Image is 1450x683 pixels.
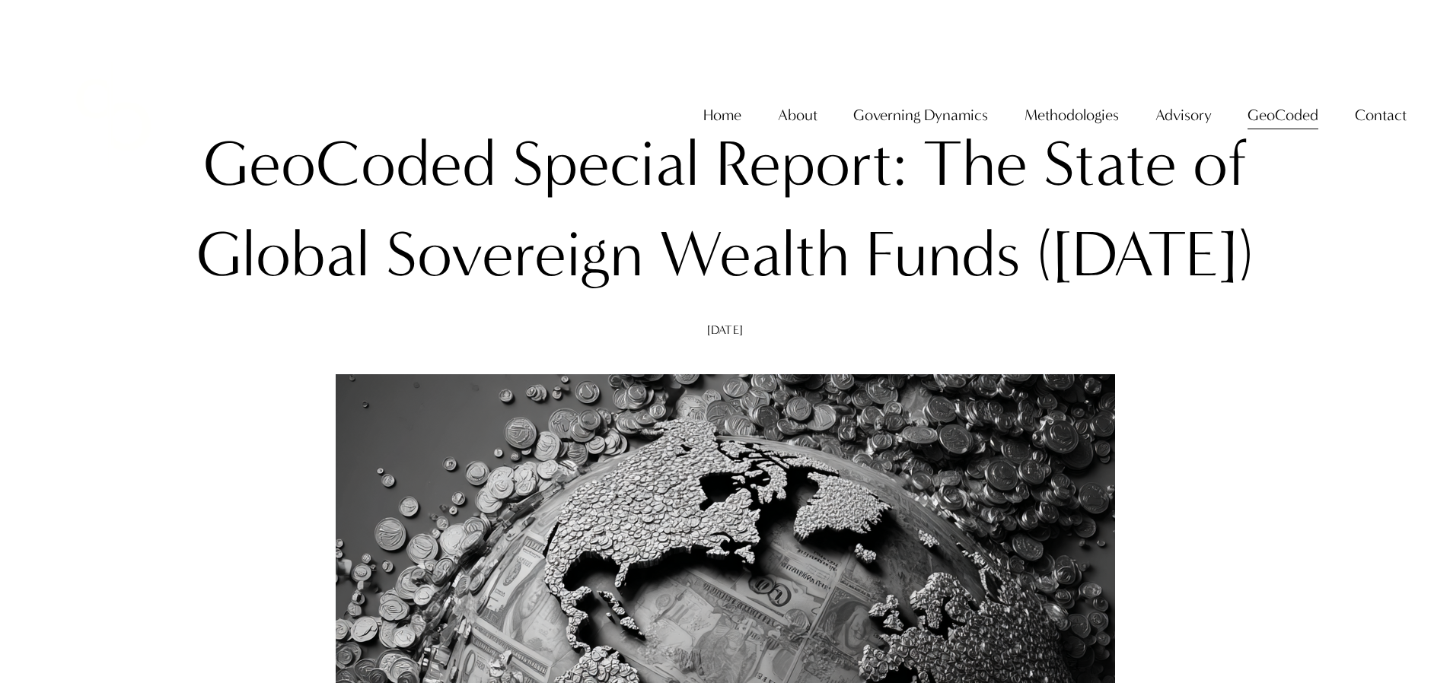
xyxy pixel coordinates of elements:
span: Governing Dynamics [853,101,988,129]
span: Advisory [1155,101,1212,129]
a: folder dropdown [1355,100,1407,131]
span: Methodologies [1025,101,1119,129]
a: folder dropdown [778,100,817,131]
span: About [778,101,817,129]
a: GeoCoded [1248,100,1318,131]
img: Christopher Sanchez &amp; Co. [43,45,183,185]
span: Contact [1355,101,1407,129]
a: folder dropdown [1155,100,1212,131]
a: Home [703,100,741,131]
a: folder dropdown [853,100,988,131]
a: folder dropdown [1025,100,1119,131]
span: [DATE] [707,322,743,337]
